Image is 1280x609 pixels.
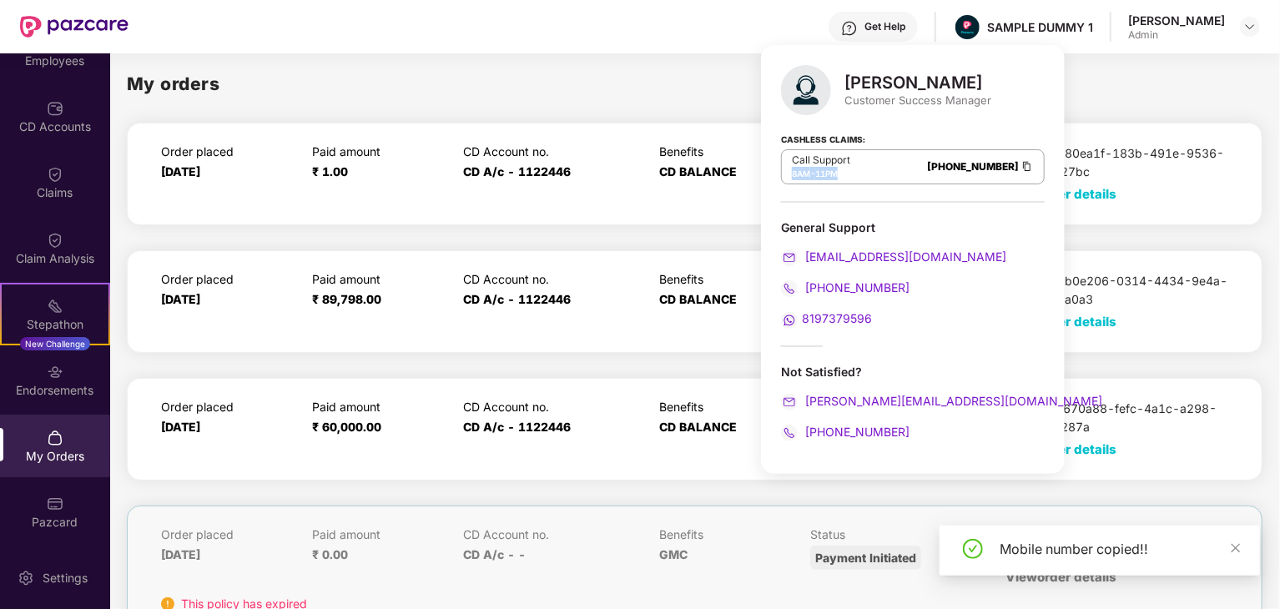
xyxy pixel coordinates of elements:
p: CD Account no. [463,400,641,414]
span: [DATE] [161,292,200,306]
img: svg+xml;base64,PHN2ZyBpZD0iQ2xhaW0iIHhtbG5zPSJodHRwOi8vd3d3LnczLm9yZy8yMDAwL3N2ZyIgd2lkdGg9IjIwIi... [47,166,63,183]
p: Paid amount [312,400,446,414]
img: svg+xml;base64,PHN2ZyBpZD0iTXlfT3JkZXJzIiBkYXRhLW5hbWU9Ik15IE9yZGVycyIgeG1sbnM9Imh0dHA6Ly93d3cudz... [47,430,63,446]
img: svg+xml;base64,PHN2ZyBpZD0iU2V0dGluZy0yMHgyMCIgeG1sbnM9Imh0dHA6Ly93d3cudzMub3JnLzIwMDAvc3ZnIiB3aW... [18,570,34,586]
div: [PERSON_NAME] [844,73,991,93]
span: CD A/c - 1122446 [463,292,571,306]
span: [DATE] [161,547,200,561]
p: Paid amount [312,272,446,286]
p: Paid amount [312,527,446,541]
div: [PERSON_NAME] [1128,13,1225,28]
a: [PERSON_NAME][EMAIL_ADDRESS][DOMAIN_NAME] [781,394,1102,408]
img: svg+xml;base64,PHN2ZyB4bWxucz0iaHR0cDovL3d3dy53My5vcmcvMjAwMC9zdmciIHdpZHRoPSIyMCIgaGVpZ2h0PSIyMC... [781,425,798,441]
div: Mobile number copied!! [1000,539,1240,559]
span: [PERSON_NAME][EMAIL_ADDRESS][DOMAIN_NAME] [802,394,1102,408]
span: ₹ 89,798.00 [312,292,381,306]
p: d380ea1f-183b-491e-9536-8f35bc7e27bc [1006,144,1228,181]
div: - [792,167,850,180]
p: Call Support [792,154,850,167]
p: ec670a88-fefc-4a1c-a298-aef69309287a [1006,400,1228,436]
span: close [1230,542,1242,554]
span: 8197379596 [802,311,872,325]
p: Benefits [659,272,793,286]
span: ₹ 60,000.00 [312,420,381,434]
img: svg+xml;base64,PHN2ZyBpZD0iUGF6Y2FyZCIgeG1sbnM9Imh0dHA6Ly93d3cudzMub3JnLzIwMDAvc3ZnIiB3aWR0aD0iMj... [47,496,63,512]
a: [EMAIL_ADDRESS][DOMAIN_NAME] [781,249,1006,264]
div: General Support [781,219,1045,329]
strong: Cashless Claims: [781,129,865,148]
p: Benefits [659,144,793,159]
p: Paid amount [312,144,446,159]
p: CD Account no. [463,272,641,286]
img: svg+xml;base64,PHN2ZyB4bWxucz0iaHR0cDovL3d3dy53My5vcmcvMjAwMC9zdmciIHdpZHRoPSIyMSIgaGVpZ2h0PSIyMC... [47,298,63,315]
span: [EMAIL_ADDRESS][DOMAIN_NAME] [802,249,1006,264]
div: Payment Initiated [810,546,921,570]
img: svg+xml;base64,PHN2ZyBpZD0iQ2xhaW0iIHhtbG5zPSJodHRwOi8vd3d3LnczLm9yZy8yMDAwL3N2ZyIgd2lkdGg9IjIwIi... [47,232,63,249]
a: [PHONE_NUMBER] [781,280,910,294]
img: svg+xml;base64,PHN2ZyBpZD0iRHJvcGRvd24tMzJ4MzIiIHhtbG5zPSJodHRwOi8vd3d3LnczLm9yZy8yMDAwL3N2ZyIgd2... [1243,20,1257,33]
span: CD A/c - - [463,547,526,561]
p: CD Account no. [463,527,641,541]
div: Admin [1128,28,1225,42]
p: Order placed [161,272,295,286]
p: Order placed [161,400,295,414]
img: svg+xml;base64,PHN2ZyB4bWxucz0iaHR0cDovL3d3dy53My5vcmcvMjAwMC9zdmciIHdpZHRoPSIyMCIgaGVpZ2h0PSIyMC... [781,249,798,266]
img: New Pazcare Logo [20,16,129,38]
img: svg+xml;base64,PHN2ZyBpZD0iSGVscC0zMngzMiIgeG1sbnM9Imh0dHA6Ly93d3cudzMub3JnLzIwMDAvc3ZnIiB3aWR0aD... [841,20,858,37]
p: Order placed [161,527,295,541]
h2: My orders [127,70,220,98]
div: Customer Success Manager [844,93,991,108]
div: Not Satisfied? [781,364,1045,380]
p: Benefits [659,527,793,541]
div: New Challenge [20,337,90,350]
div: Settings [38,570,93,586]
span: 8AM [792,169,810,179]
span: CD BALANCE [659,420,737,434]
span: ₹ 1.00 [312,164,348,179]
span: [PHONE_NUMBER] [802,280,910,294]
span: CD BALANCE [659,164,737,179]
img: Clipboard Icon [1020,159,1034,174]
span: CD A/c - 1122446 [463,164,571,179]
span: [PHONE_NUMBER] [802,425,910,439]
a: 8197379596 [781,311,872,325]
a: [PHONE_NUMBER] [927,160,1019,173]
span: [DATE] [161,420,200,434]
img: svg+xml;base64,PHN2ZyB4bWxucz0iaHR0cDovL3d3dy53My5vcmcvMjAwMC9zdmciIHdpZHRoPSIyMCIgaGVpZ2h0PSIyMC... [781,394,798,410]
div: Get Help [864,20,905,33]
span: CD A/c - 1122446 [463,420,571,434]
img: svg+xml;base64,PHN2ZyBpZD0iQ0RfQWNjb3VudHMiIGRhdGEtbmFtZT0iQ0QgQWNjb3VudHMiIHhtbG5zPSJodHRwOi8vd3... [47,100,63,117]
p: Benefits [659,400,793,414]
span: [DATE] [161,164,200,179]
img: svg+xml;base64,PHN2ZyB4bWxucz0iaHR0cDovL3d3dy53My5vcmcvMjAwMC9zdmciIHhtbG5zOnhsaW5rPSJodHRwOi8vd3... [781,65,831,115]
span: GMC [659,547,688,561]
p: Status [810,527,988,541]
p: CD Account no. [463,144,641,159]
img: svg+xml;base64,PHN2ZyB4bWxucz0iaHR0cDovL3d3dy53My5vcmcvMjAwMC9zdmciIHdpZHRoPSIyMCIgaGVpZ2h0PSIyMC... [781,312,798,329]
img: svg+xml;base64,PHN2ZyBpZD0iRW5kb3JzZW1lbnRzIiB4bWxucz0iaHR0cDovL3d3dy53My5vcmcvMjAwMC9zdmciIHdpZH... [47,364,63,380]
span: check-circle [963,539,983,559]
span: CD BALANCE [659,292,737,306]
img: svg+xml;base64,PHN2ZyB4bWxucz0iaHR0cDovL3d3dy53My5vcmcvMjAwMC9zdmciIHdpZHRoPSIyMCIgaGVpZ2h0PSIyMC... [781,280,798,297]
span: 11PM [815,169,838,179]
span: ₹ 0.00 [312,547,348,561]
div: General Support [781,219,1045,235]
a: [PHONE_NUMBER] [781,425,910,439]
p: 1db0e206-0314-4434-9e4a-a49936d1a0a3 [1006,272,1228,309]
div: SAMPLE DUMMY 1 [987,19,1093,35]
img: Pazcare_Alternative_logo-01-01.png [955,15,980,39]
p: Order placed [161,144,295,159]
div: Not Satisfied? [781,364,1045,441]
div: Stepathon [2,316,108,333]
